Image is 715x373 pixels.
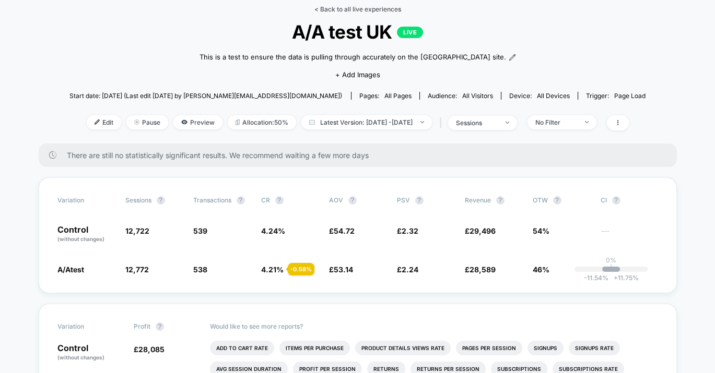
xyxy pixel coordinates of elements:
[533,265,549,274] span: 46%
[95,119,100,125] img: edit
[415,196,424,204] button: ?
[87,115,121,129] span: Edit
[138,345,165,354] span: 28,085
[470,226,496,235] span: 29,496
[57,354,104,360] span: (without changes)
[585,121,589,123] img: end
[57,344,123,362] p: Control
[309,119,315,125] img: calendar
[301,115,432,129] span: Latest Version: [DATE] - [DATE]
[606,256,616,264] p: 0%
[261,226,285,235] span: 4.24 %
[210,341,274,355] li: Add To Cart Rate
[553,196,561,204] button: ?
[402,226,418,235] span: 2.32
[57,236,104,242] span: (without changes)
[98,21,617,43] span: A/A test UK
[210,322,658,330] p: Would like to see more reports?
[125,226,149,235] span: 12,722
[314,5,401,13] a: < Back to all live experiences
[533,196,590,204] span: OTW
[67,151,656,160] span: There are still no statistically significant results. We recommend waiting a few more days
[437,115,448,130] span: |
[614,92,646,100] span: Page Load
[569,341,620,355] li: Signups Rate
[329,196,343,204] span: AOV
[584,274,608,282] span: -11.54 %
[601,196,658,204] span: CI
[335,70,380,79] span: + Add Images
[57,196,115,204] span: Variation
[610,264,612,272] p: |
[237,196,245,204] button: ?
[506,122,509,124] img: end
[134,345,165,354] span: £
[329,226,355,235] span: £
[200,52,506,63] span: This is a test to ensure the data is pulling through accurately on the [GEOGRAPHIC_DATA] site.
[126,115,168,129] span: Pause
[134,322,150,330] span: Profit
[156,322,164,331] button: ?
[456,119,498,127] div: sessions
[612,196,620,204] button: ?
[397,265,418,274] span: £
[537,92,570,100] span: all devices
[462,92,493,100] span: All Visitors
[397,27,423,38] p: LIVE
[69,92,342,100] span: Start date: [DATE] (Last edit [DATE] by [PERSON_NAME][EMAIL_ADDRESS][DOMAIN_NAME])
[456,341,522,355] li: Pages Per Session
[533,226,549,235] span: 54%
[334,265,353,274] span: 53.14
[528,341,564,355] li: Signups
[470,265,496,274] span: 28,589
[608,274,639,282] span: 11.75 %
[465,265,496,274] span: £
[57,225,115,243] p: Control
[601,228,658,243] span: ---
[193,265,207,274] span: 538
[420,121,424,123] img: end
[157,196,165,204] button: ?
[329,265,353,274] span: £
[261,196,270,204] span: CR
[384,92,412,100] span: all pages
[125,196,151,204] span: Sessions
[173,115,222,129] span: Preview
[228,115,296,129] span: Allocation: 50%
[334,226,355,235] span: 54.72
[193,226,207,235] span: 539
[348,196,357,204] button: ?
[359,92,412,100] div: Pages:
[397,196,410,204] span: PSV
[501,92,578,100] span: Device:
[535,118,577,126] div: No Filter
[275,196,284,204] button: ?
[586,92,646,100] div: Trigger:
[465,196,491,204] span: Revenue
[236,119,240,125] img: rebalance
[428,92,493,100] div: Audience:
[134,119,139,125] img: end
[261,265,284,274] span: 4.21 %
[355,341,451,355] li: Product Details Views Rate
[57,322,115,331] span: Variation
[397,226,418,235] span: £
[279,341,350,355] li: Items Per Purchase
[125,265,149,274] span: 12,772
[57,265,84,274] span: A/Atest
[402,265,418,274] span: 2.24
[496,196,505,204] button: ?
[288,263,314,275] div: - 0.58 %
[193,196,231,204] span: Transactions
[614,274,618,282] span: +
[465,226,496,235] span: £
